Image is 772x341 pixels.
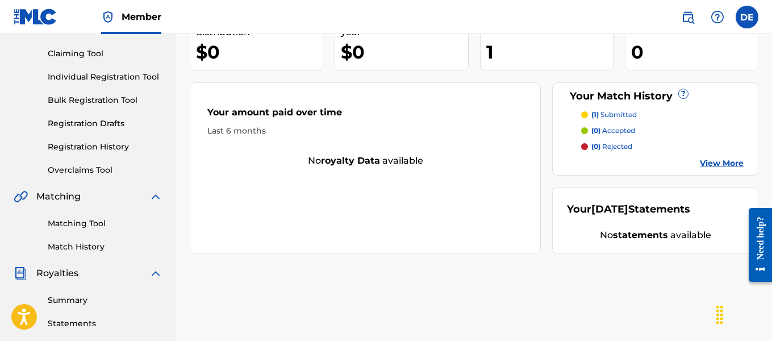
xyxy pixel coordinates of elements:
a: (0) accepted [581,126,744,136]
a: (1) submitted [581,110,744,120]
img: MLC Logo [14,9,57,25]
span: ? [679,89,688,98]
img: Matching [14,190,28,203]
img: expand [149,267,162,280]
strong: statements [613,230,668,240]
strong: royalty data [321,155,380,166]
a: (0) rejected [581,142,744,152]
div: Your Match History [567,89,744,104]
iframe: Resource Center [740,199,772,291]
div: Drag [711,298,729,332]
div: No available [567,228,744,242]
span: Member [122,10,161,23]
div: $0 [341,39,468,65]
a: View More [700,157,744,169]
div: $0 [196,39,323,65]
iframe: Chat Widget [715,286,772,341]
div: Help [706,6,729,28]
span: Matching [36,190,81,203]
div: 0 [631,39,758,65]
a: Registration History [48,141,162,153]
img: help [711,10,724,24]
a: Claiming Tool [48,48,162,60]
div: No available [190,154,540,168]
a: Bulk Registration Tool [48,94,162,106]
span: (0) [591,126,600,135]
p: rejected [591,142,632,152]
a: Matching Tool [48,218,162,230]
span: (0) [591,142,600,151]
a: Match History [48,241,162,253]
a: Registration Drafts [48,118,162,130]
span: [DATE] [591,203,628,215]
div: 1 [486,39,613,65]
div: Your amount paid over time [207,106,523,125]
a: Public Search [677,6,699,28]
p: submitted [591,110,637,120]
a: Statements [48,318,162,330]
span: (1) [591,110,599,119]
img: expand [149,190,162,203]
img: Royalties [14,267,27,280]
a: Overclaims Tool [48,164,162,176]
div: Last 6 months [207,125,523,137]
a: Individual Registration Tool [48,71,162,83]
span: Royalties [36,267,78,280]
a: Summary [48,294,162,306]
div: User Menu [736,6,758,28]
img: search [681,10,695,24]
img: Top Rightsholder [101,10,115,24]
p: accepted [591,126,635,136]
div: Your Statements [567,202,690,217]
